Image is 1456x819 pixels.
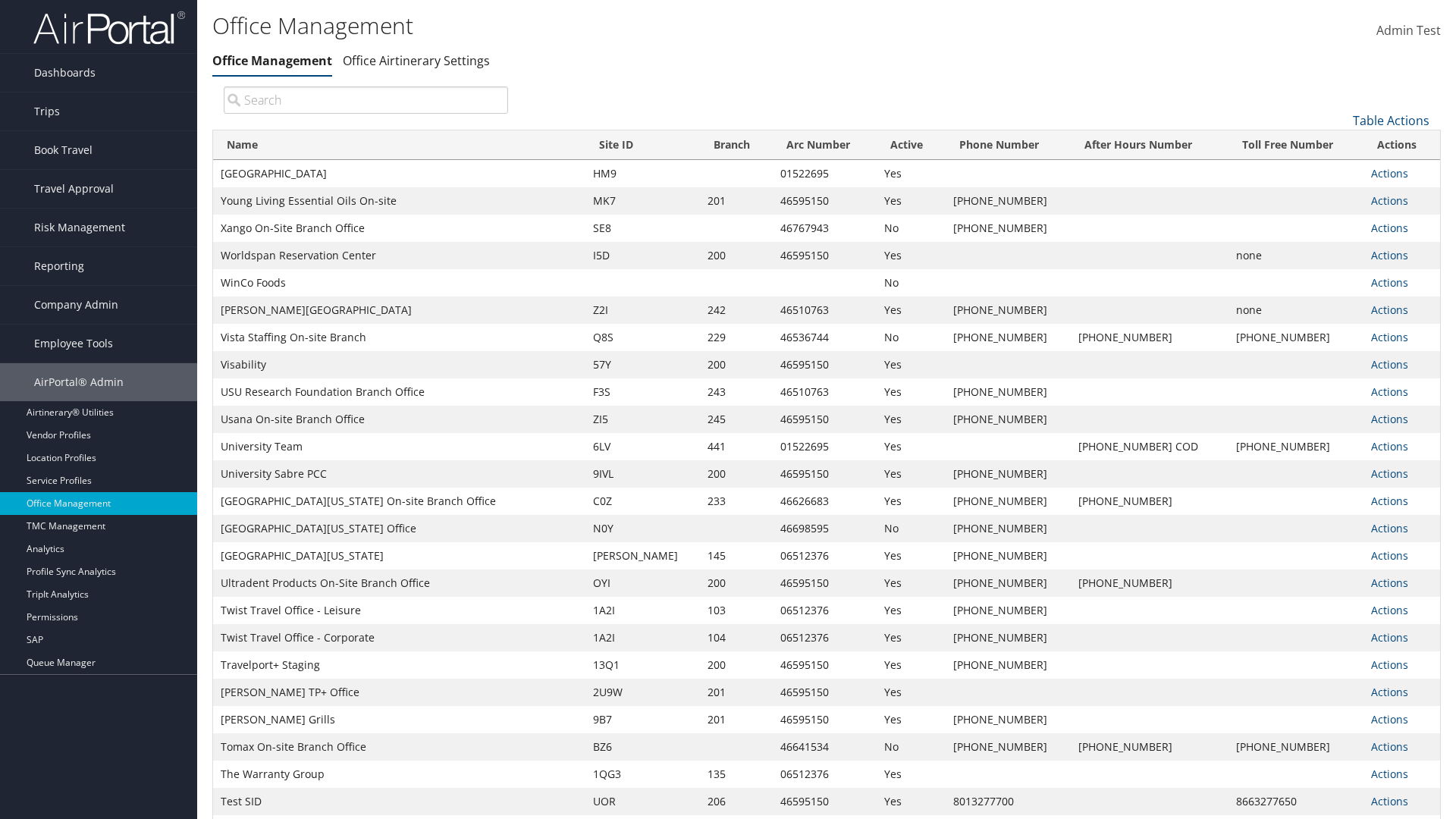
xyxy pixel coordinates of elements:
[585,406,700,433] td: ZI5
[1371,357,1408,372] a: Actions
[585,433,700,460] td: 6LV
[773,624,877,651] td: 06512376
[585,733,700,761] td: BZ6
[1071,488,1228,515] td: [PHONE_NUMBER]
[946,378,1071,406] td: [PHONE_NUMBER]
[213,651,585,679] td: Travelport+ Staging
[585,297,700,324] td: Z2I
[224,86,508,114] input: Search
[213,624,585,651] td: Twist Travel Office - Corporate
[773,597,877,624] td: 06512376
[585,488,700,515] td: C0Z
[213,378,585,406] td: USU Research Foundation Branch Office
[877,433,945,460] td: Yes
[773,351,877,378] td: 46595150
[213,269,585,297] td: WinCo Foods
[946,187,1071,215] td: [PHONE_NUMBER]
[946,130,1071,160] th: Phone Number: activate to sort column ascending
[877,651,945,679] td: Yes
[1371,685,1408,699] a: Actions
[700,761,773,788] td: 135
[213,515,585,542] td: [GEOGRAPHIC_DATA][US_STATE] Office
[700,324,773,351] td: 229
[773,651,877,679] td: 46595150
[877,160,945,187] td: Yes
[700,624,773,651] td: 104
[1371,739,1408,754] a: Actions
[946,651,1071,679] td: [PHONE_NUMBER]
[773,242,877,269] td: 46595150
[343,52,490,69] a: Office Airtinerary Settings
[1376,8,1441,55] a: Admin Test
[946,788,1071,815] td: 8013277700
[213,761,585,788] td: The Warranty Group
[1371,466,1408,481] a: Actions
[877,215,945,242] td: No
[700,651,773,679] td: 200
[877,570,945,597] td: Yes
[700,242,773,269] td: 200
[877,761,945,788] td: Yes
[1371,548,1408,563] a: Actions
[34,209,125,246] span: Risk Management
[1071,733,1228,761] td: [PHONE_NUMBER]
[1228,242,1364,269] td: none
[1371,576,1408,590] a: Actions
[1371,521,1408,535] a: Actions
[773,706,877,733] td: 46595150
[213,324,585,351] td: Vista Staffing On-site Branch
[946,297,1071,324] td: [PHONE_NUMBER]
[877,706,945,733] td: Yes
[213,187,585,215] td: Young Living Essential Oils On-site
[1071,130,1228,160] th: After Hours Number: activate to sort column ascending
[773,761,877,788] td: 06512376
[1363,130,1440,160] th: Actions
[773,187,877,215] td: 46595150
[877,187,945,215] td: Yes
[1371,794,1408,808] a: Actions
[877,269,945,297] td: No
[700,187,773,215] td: 201
[877,460,945,488] td: Yes
[877,378,945,406] td: Yes
[585,378,700,406] td: F3S
[877,515,945,542] td: No
[877,351,945,378] td: Yes
[1371,303,1408,317] a: Actions
[946,406,1071,433] td: [PHONE_NUMBER]
[1371,384,1408,399] a: Actions
[773,515,877,542] td: 46698595
[1376,22,1441,39] span: Admin Test
[1371,248,1408,262] a: Actions
[700,433,773,460] td: 441
[213,733,585,761] td: Tomax On-site Branch Office
[700,570,773,597] td: 200
[213,297,585,324] td: [PERSON_NAME][GEOGRAPHIC_DATA]
[213,242,585,269] td: Worldspan Reservation Center
[1371,275,1408,290] a: Actions
[213,679,585,706] td: [PERSON_NAME] TP+ Office
[585,651,700,679] td: 13Q1
[946,515,1071,542] td: [PHONE_NUMBER]
[1371,767,1408,781] a: Actions
[213,706,585,733] td: [PERSON_NAME] Grills
[213,542,585,570] td: [GEOGRAPHIC_DATA][US_STATE]
[1371,221,1408,235] a: Actions
[700,351,773,378] td: 200
[585,761,700,788] td: 1QG3
[700,378,773,406] td: 243
[877,679,945,706] td: Yes
[700,542,773,570] td: 145
[1371,712,1408,726] a: Actions
[585,130,700,160] th: Site ID: activate to sort column ascending
[773,788,877,815] td: 46595150
[213,351,585,378] td: Visability
[1228,788,1364,815] td: 8663277650
[213,788,585,815] td: Test SID
[1371,630,1408,645] a: Actions
[773,130,877,160] th: Arc Number: activate to sort column ascending
[1071,433,1228,460] td: [PHONE_NUMBER] COD
[1071,570,1228,597] td: [PHONE_NUMBER]
[773,570,877,597] td: 46595150
[213,570,585,597] td: Ultradent Products On-Site Branch Office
